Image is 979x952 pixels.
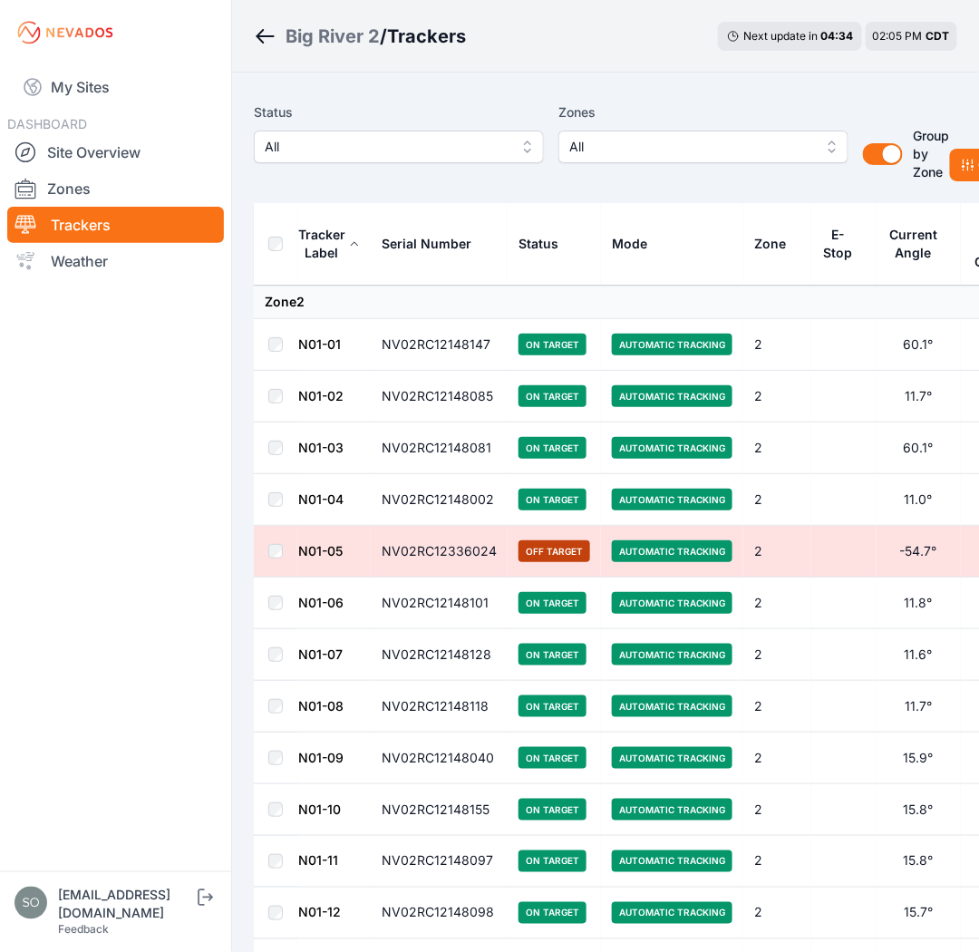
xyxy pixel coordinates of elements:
div: E-Stop [822,226,854,262]
a: N01-03 [298,440,344,455]
a: N01-06 [298,595,344,610]
label: Status [254,102,544,123]
span: Automatic Tracking [612,489,732,510]
td: 15.7° [877,888,961,939]
span: CDT [926,29,950,43]
td: NV02RC12148085 [371,371,508,423]
span: On Target [519,489,586,510]
h3: Trackers [387,24,466,49]
span: Off Target [519,540,590,562]
span: Next update in [743,29,818,43]
button: Mode [612,222,662,266]
td: 2 [743,733,811,784]
a: Site Overview [7,134,224,170]
a: N01-08 [298,698,344,714]
td: 11.0° [877,474,961,526]
a: N01-05 [298,543,343,559]
div: Tracker Label [298,226,345,262]
td: 2 [743,578,811,629]
td: NV02RC12148098 [371,888,508,939]
a: N01-01 [298,336,341,352]
td: NV02RC12148002 [371,474,508,526]
a: N01-10 [298,801,341,817]
td: 15.8° [877,836,961,888]
div: Current Angle [887,226,940,262]
span: On Target [519,592,586,614]
td: 2 [743,888,811,939]
button: Tracker Label [298,213,360,275]
img: solvocc@solvenergy.com [15,887,47,919]
div: 04 : 34 [820,29,853,44]
td: 2 [743,319,811,371]
img: Nevados [15,18,116,47]
nav: Breadcrumb [254,13,466,60]
td: -54.7° [877,526,961,578]
span: On Target [519,747,586,769]
span: On Target [519,437,586,459]
span: On Target [519,695,586,717]
span: Automatic Tracking [612,799,732,821]
td: 11.6° [877,629,961,681]
div: Zone [754,235,786,253]
span: Automatic Tracking [612,850,732,872]
td: NV02RC12148101 [371,578,508,629]
button: Serial Number [382,222,486,266]
button: Zone [754,222,800,266]
td: NV02RC12148147 [371,319,508,371]
td: 60.1° [877,423,961,474]
a: N01-11 [298,853,338,869]
span: Automatic Tracking [612,437,732,459]
button: E-Stop [822,213,866,275]
span: DASHBOARD [7,116,87,131]
span: On Target [519,799,586,821]
span: All [569,136,812,158]
button: All [558,131,848,163]
button: Status [519,222,573,266]
td: NV02RC12148155 [371,784,508,836]
a: Zones [7,170,224,207]
td: 11.8° [877,578,961,629]
span: Automatic Tracking [612,592,732,614]
span: Automatic Tracking [612,385,732,407]
span: Automatic Tracking [612,695,732,717]
a: Big River 2 [286,24,380,49]
td: 2 [743,526,811,578]
span: Automatic Tracking [612,540,732,562]
span: Automatic Tracking [612,334,732,355]
td: 11.7° [877,371,961,423]
button: All [254,131,544,163]
span: On Target [519,902,586,924]
a: N01-02 [298,388,344,403]
label: Zones [558,102,848,123]
a: Feedback [58,923,109,937]
td: 2 [743,371,811,423]
span: On Target [519,334,586,355]
span: 02:05 PM [873,29,923,43]
td: NV02RC12336024 [371,526,508,578]
button: Current Angle [887,213,950,275]
a: N01-07 [298,646,343,662]
a: Trackers [7,207,224,243]
a: N01-04 [298,491,344,507]
td: 2 [743,784,811,836]
td: 2 [743,423,811,474]
a: N01-09 [298,750,344,765]
td: 2 [743,681,811,733]
span: Automatic Tracking [612,644,732,665]
td: 2 [743,836,811,888]
td: NV02RC12148097 [371,836,508,888]
div: Serial Number [382,235,471,253]
div: Status [519,235,558,253]
td: NV02RC12148118 [371,681,508,733]
span: On Target [519,644,586,665]
td: NV02RC12148081 [371,423,508,474]
td: 2 [743,474,811,526]
span: Group by Zone [914,128,950,180]
td: 15.8° [877,784,961,836]
span: On Target [519,385,586,407]
td: 11.7° [877,681,961,733]
span: All [265,136,508,158]
td: 60.1° [877,319,961,371]
span: / [380,24,387,49]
